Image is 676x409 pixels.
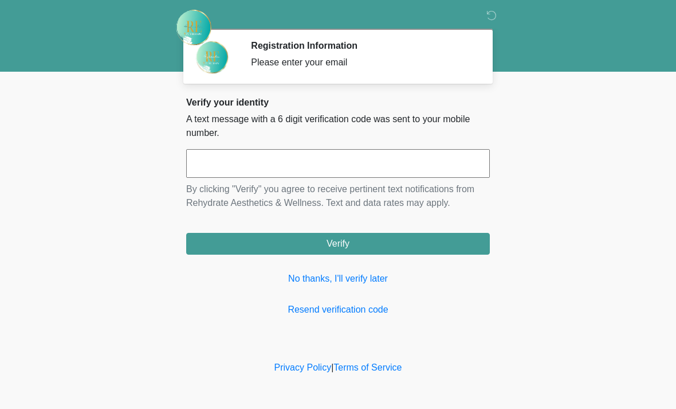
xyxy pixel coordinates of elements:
a: No thanks, I'll verify later [186,272,490,286]
div: Please enter your email [251,56,473,69]
h2: Verify your identity [186,97,490,108]
p: A text message with a 6 digit verification code was sent to your mobile number. [186,112,490,140]
a: Terms of Service [333,363,402,372]
button: Verify [186,233,490,255]
a: Resend verification code [186,303,490,317]
a: | [331,363,333,372]
img: Agent Avatar [195,40,229,75]
a: Privacy Policy [274,363,332,372]
img: Rehydrate Aesthetics & Wellness Logo [175,9,213,46]
p: By clicking "Verify" you agree to receive pertinent text notifications from Rehydrate Aesthetics ... [186,182,490,210]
